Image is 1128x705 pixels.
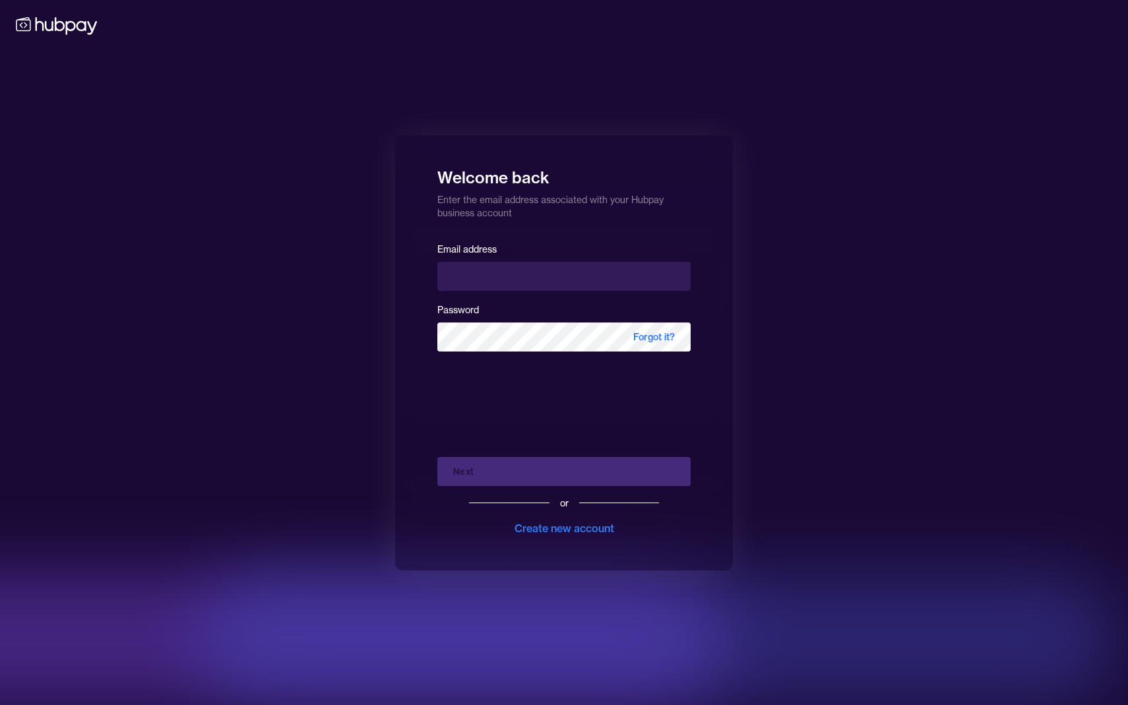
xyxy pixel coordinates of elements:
[617,322,691,352] span: Forgot it?
[560,497,569,510] div: or
[515,520,614,536] div: Create new account
[437,159,691,188] h1: Welcome back
[437,304,479,316] label: Password
[437,188,691,220] p: Enter the email address associated with your Hubpay business account
[437,243,497,255] label: Email address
